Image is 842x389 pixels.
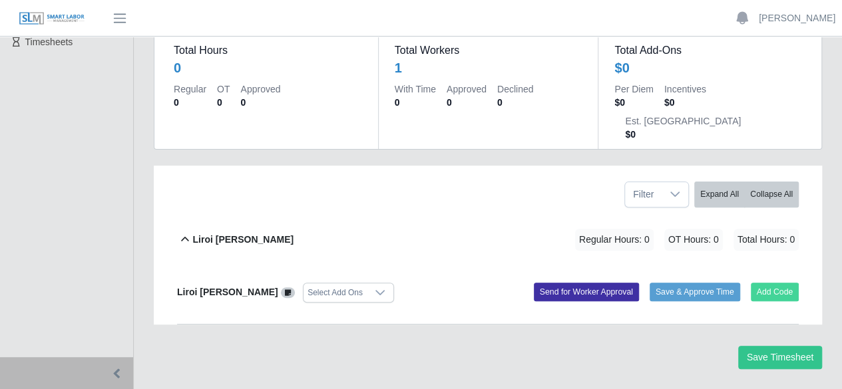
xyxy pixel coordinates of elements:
[759,11,835,25] a: [PERSON_NAME]
[534,283,639,301] button: Send for Worker Approval
[25,37,73,47] span: Timesheets
[664,96,706,109] dd: $0
[664,229,723,251] span: OT Hours: 0
[217,82,230,96] dt: OT
[217,96,230,109] dd: 0
[174,43,362,59] dt: Total Hours
[575,229,654,251] span: Regular Hours: 0
[614,43,802,59] dt: Total Add-Ons
[614,59,629,77] div: $0
[694,182,799,207] div: bulk actions
[614,96,653,109] dd: $0
[744,182,799,207] button: Collapse All
[395,59,402,77] div: 1
[447,96,487,109] dd: 0
[192,233,294,247] b: Liroi [PERSON_NAME]
[395,82,436,96] dt: With Time
[738,346,822,369] button: Save Timesheet
[694,182,745,207] button: Expand All
[751,283,799,301] button: Add Code
[281,287,296,297] a: View/Edit Notes
[177,213,799,267] button: Liroi [PERSON_NAME] Regular Hours: 0 OT Hours: 0 Total Hours: 0
[174,59,181,77] div: 0
[614,82,653,96] dt: Per Diem
[240,82,280,96] dt: Approved
[174,82,206,96] dt: Regular
[664,82,706,96] dt: Incentives
[497,96,533,109] dd: 0
[19,11,85,26] img: SLM Logo
[395,43,582,59] dt: Total Workers
[177,287,278,297] b: Liroi [PERSON_NAME]
[625,114,741,128] dt: Est. [GEOGRAPHIC_DATA]
[304,283,367,302] div: Select Add Ons
[650,283,740,301] button: Save & Approve Time
[240,96,280,109] dd: 0
[497,82,533,96] dt: Declined
[395,96,436,109] dd: 0
[625,128,741,141] dd: $0
[174,96,206,109] dd: 0
[734,229,799,251] span: Total Hours: 0
[447,82,487,96] dt: Approved
[625,182,662,207] span: Filter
